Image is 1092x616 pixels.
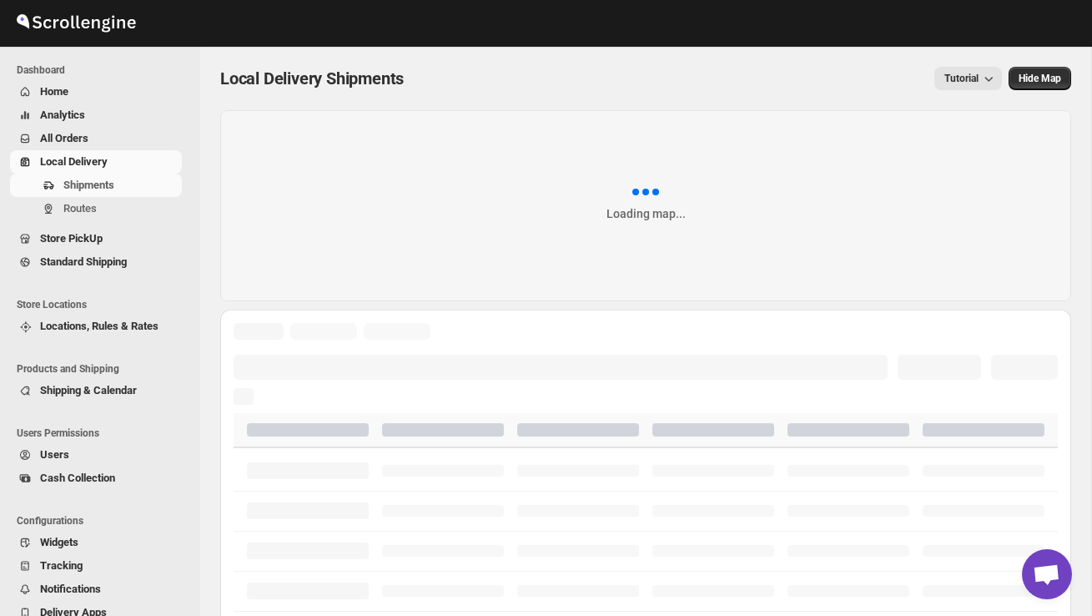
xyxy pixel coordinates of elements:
span: Analytics [40,109,85,121]
button: Locations, Rules & Rates [10,315,182,338]
span: Dashboard [17,63,189,77]
span: Notifications [40,583,101,595]
span: Routes [63,202,97,215]
span: Configurations [17,514,189,528]
span: All Orders [40,132,88,144]
span: Cash Collection [40,472,115,484]
button: Widgets [10,531,182,554]
span: Local Delivery Shipments [220,68,404,88]
span: Standard Shipping [40,255,127,268]
span: Widgets [40,536,78,548]
span: Locations, Rules & Rates [40,320,159,332]
button: Tutorial [934,67,1002,90]
span: Products and Shipping [17,362,189,376]
button: Shipping & Calendar [10,379,182,402]
span: Home [40,85,68,98]
div: Open chat [1022,549,1072,599]
span: Shipping & Calendar [40,384,137,396]
button: All Orders [10,127,182,150]
span: Users Permissions [17,427,189,440]
span: Tutorial [944,73,979,84]
button: Tracking [10,554,182,578]
button: Cash Collection [10,467,182,490]
span: Hide Map [1019,72,1061,85]
span: Users [40,448,69,461]
span: Local Delivery [40,155,108,168]
button: Map action label [1009,67,1071,90]
button: Analytics [10,104,182,127]
span: Tracking [40,559,83,572]
button: Shipments [10,174,182,197]
button: Users [10,443,182,467]
button: Home [10,80,182,104]
div: Loading map... [606,205,686,222]
button: Notifications [10,578,182,601]
span: Store PickUp [40,232,103,245]
button: Routes [10,197,182,220]
span: Store Locations [17,298,189,311]
span: Shipments [63,179,114,191]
